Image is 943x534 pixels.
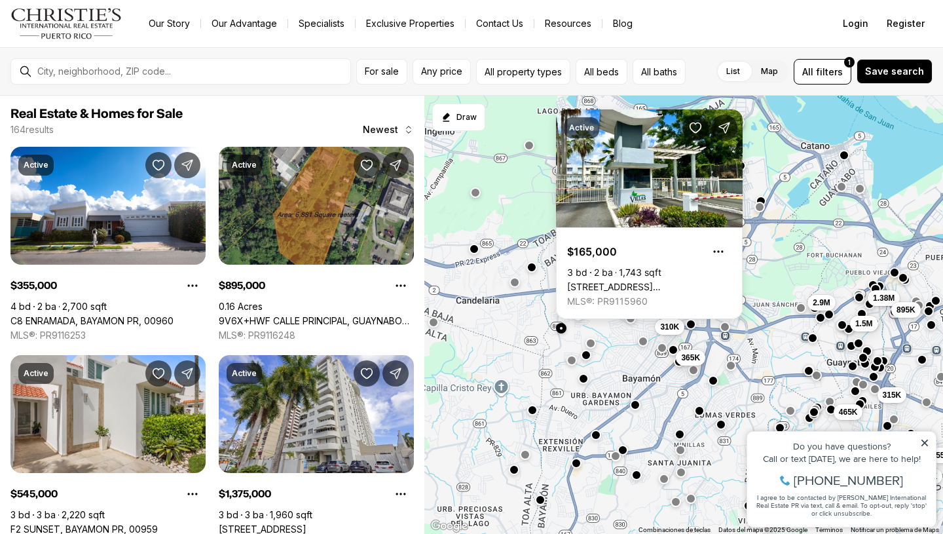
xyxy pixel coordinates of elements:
span: 365K [681,353,700,363]
span: Newest [363,124,398,135]
span: filters [816,65,843,79]
button: 1.5M [850,316,878,332]
span: Datos del mapa ©2025 Google [718,526,807,533]
button: Any price [413,59,471,85]
button: Save search [857,59,933,84]
span: I agree to be contacted by [PERSON_NAME] International Real Estate PR via text, call & email. To ... [16,81,187,105]
button: 315K [878,387,907,403]
a: 862 St CON. VILLAS DE HATO TEJA #PH 22 Unit: PH 22, BAYAMON PR, 00959 [567,281,731,293]
button: Share Property [382,360,409,387]
button: Save Property: 225 ROAD NO 2, VILLA CAPARRA PLAZA #PH-3 [354,360,380,387]
span: 1.38M [873,293,895,303]
span: 1 [848,57,851,67]
p: 164 results [10,124,54,135]
a: Our Advantage [201,14,287,33]
div: Call or text [DATE], we are here to help! [14,42,189,51]
label: List [716,60,750,83]
button: Register [879,10,933,37]
a: Specialists [288,14,355,33]
button: 465K [834,404,863,420]
span: Save search [865,66,924,77]
span: 315K [883,390,902,400]
span: Register [887,18,925,29]
button: All beds [576,59,627,85]
p: Active [569,123,594,133]
button: Newest [355,117,422,143]
span: 1.5M [855,318,873,329]
button: Property options [179,481,206,507]
button: All property types [476,59,570,85]
span: Login [843,18,868,29]
button: Share Property [174,360,200,387]
span: 465K [839,407,858,417]
button: 310K [655,319,684,335]
button: Property options [705,238,731,265]
button: Share Property [382,152,409,178]
span: 895K [897,305,915,315]
a: Our Story [138,14,200,33]
label: Map [750,60,788,83]
button: 1.38M [868,290,900,306]
span: Any price [421,66,462,77]
button: Login [835,10,876,37]
span: Real Estate & Homes for Sale [10,107,183,121]
button: Allfilters1 [794,59,851,85]
p: Active [232,368,257,379]
a: Blog [602,14,643,33]
button: Property options [388,273,414,299]
button: Property options [388,481,414,507]
button: 365K [676,350,705,366]
img: logo [10,8,122,39]
button: For sale [356,59,407,85]
span: 2.9M [813,297,830,308]
button: Save Property: 9V6X+HWF CALLE PRINCIPAL [354,152,380,178]
a: 9V6X+HWF CALLE PRINCIPAL, GUAYNABO PR, 00971 [219,315,414,327]
button: Start drawing [432,104,485,131]
button: 895K [891,302,921,318]
span: [PHONE_NUMBER] [54,62,163,75]
span: For sale [365,66,399,77]
button: Save Property: C8 ENRAMADA [145,152,172,178]
a: Resources [534,14,602,33]
span: All [802,65,813,79]
button: Share Property [711,115,737,141]
a: Exclusive Properties [356,14,465,33]
div: Do you have questions? [14,29,189,39]
p: Active [24,160,48,170]
p: Active [232,160,257,170]
button: Contact Us [466,14,534,33]
button: Property options [179,273,206,299]
button: Save Property: F2 SUNSET [145,360,172,387]
a: C8 ENRAMADA, BAYAMON PR, 00960 [10,315,174,327]
button: Share Property [174,152,200,178]
button: 2.9M [807,295,836,311]
button: All baths [633,59,686,85]
button: Save Property: 862 St CON. VILLAS DE HATO TEJA #PH 22 Unit: PH 22 [682,115,709,141]
span: 310K [660,322,679,332]
p: Active [24,368,48,379]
